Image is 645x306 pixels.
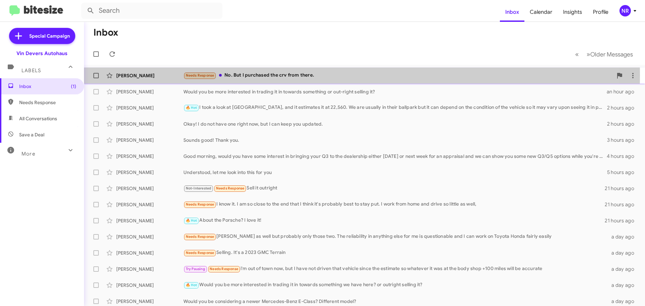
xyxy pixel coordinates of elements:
div: [PERSON_NAME] [116,121,183,127]
div: 2 hours ago [607,104,640,111]
div: Sounds good! Thank you. [183,137,607,143]
span: Needs Response [210,267,238,271]
span: Needs Response [19,99,76,106]
div: 4 hours ago [607,153,640,160]
a: Insights [558,2,588,22]
div: a day ago [607,233,640,240]
span: Special Campaign [29,33,70,39]
div: [PERSON_NAME] [116,266,183,272]
span: 🔥 Hot [186,105,197,110]
div: Would you be more interested in trading it in towards something or out-right selling it? [183,88,607,95]
span: Try Pausing [186,267,205,271]
div: 3 hours ago [607,137,640,143]
div: [PERSON_NAME] [116,153,183,160]
div: 21 hours ago [605,201,640,208]
span: » [587,50,590,58]
nav: Page navigation example [571,47,637,61]
div: Selling. It's a 2023 GMC Terrain [183,249,607,257]
span: Needs Response [186,251,214,255]
div: [PERSON_NAME] [116,201,183,208]
div: [PERSON_NAME] [116,233,183,240]
div: 5 hours ago [607,169,640,176]
span: Needs Response [216,186,245,190]
a: Special Campaign [9,28,75,44]
div: a day ago [607,298,640,305]
div: Would you be considering a newer Mercedes-Benz E-Class? Different model? [183,298,607,305]
div: a day ago [607,250,640,256]
div: a day ago [607,266,640,272]
a: Inbox [500,2,524,22]
span: More [21,151,35,157]
span: Labels [21,68,41,74]
span: 🔥 Hot [186,283,197,287]
div: [PERSON_NAME] [116,217,183,224]
span: Needs Response [186,73,214,78]
div: No. But I purchased the crv from there. [183,72,613,79]
div: Vin Devers Autohaus [16,50,68,57]
div: [PERSON_NAME] [116,104,183,111]
div: 21 hours ago [605,217,640,224]
span: Save a Deal [19,131,44,138]
div: i'm out of town now, but I have not driven that vehicle since the estimate so whatever it was at ... [183,265,607,273]
div: [PERSON_NAME] [116,185,183,192]
input: Search [81,3,222,19]
div: I took a look at [GEOGRAPHIC_DATA], and it estimates it at 22,560. We are usually in their ballpa... [183,104,607,112]
span: Needs Response [186,234,214,239]
div: NR [619,5,631,16]
span: (1) [71,83,76,90]
div: Okay! I do not have one right now, but I can keep you updated. [183,121,607,127]
a: Calendar [524,2,558,22]
div: [PERSON_NAME] [116,298,183,305]
span: Older Messages [590,51,633,58]
div: [PERSON_NAME] [116,88,183,95]
div: an hour ago [607,88,640,95]
span: All Conversations [19,115,57,122]
div: [PERSON_NAME] [116,282,183,289]
span: « [575,50,579,58]
div: 2 hours ago [607,121,640,127]
div: [PERSON_NAME] [116,250,183,256]
button: Next [583,47,637,61]
span: 🔥 Hot [186,218,197,223]
div: [PERSON_NAME] [116,137,183,143]
span: Inbox [19,83,76,90]
div: [PERSON_NAME] [116,169,183,176]
button: Previous [571,47,583,61]
div: 21 hours ago [605,185,640,192]
div: Would you be more interested in trading it in towards something we have here? or outright selling... [183,281,607,289]
div: Sell it outright [183,184,605,192]
div: About the Porsche? I love it! [183,217,605,224]
a: Profile [588,2,614,22]
div: [PERSON_NAME] as well but probably only those two. The reliability in anything else for me is que... [183,233,607,241]
span: Needs Response [186,202,214,207]
div: Understood, let me look into this for you [183,169,607,176]
h1: Inbox [93,27,118,38]
div: [PERSON_NAME] [116,72,183,79]
button: NR [614,5,638,16]
div: Good morning, would you have some interest in bringing your Q3 to the dealership either [DATE] or... [183,153,607,160]
div: I know it. I am so close to the end that I think it's probably best to stay put. I work from home... [183,201,605,208]
span: Not-Interested [186,186,212,190]
div: a day ago [607,282,640,289]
